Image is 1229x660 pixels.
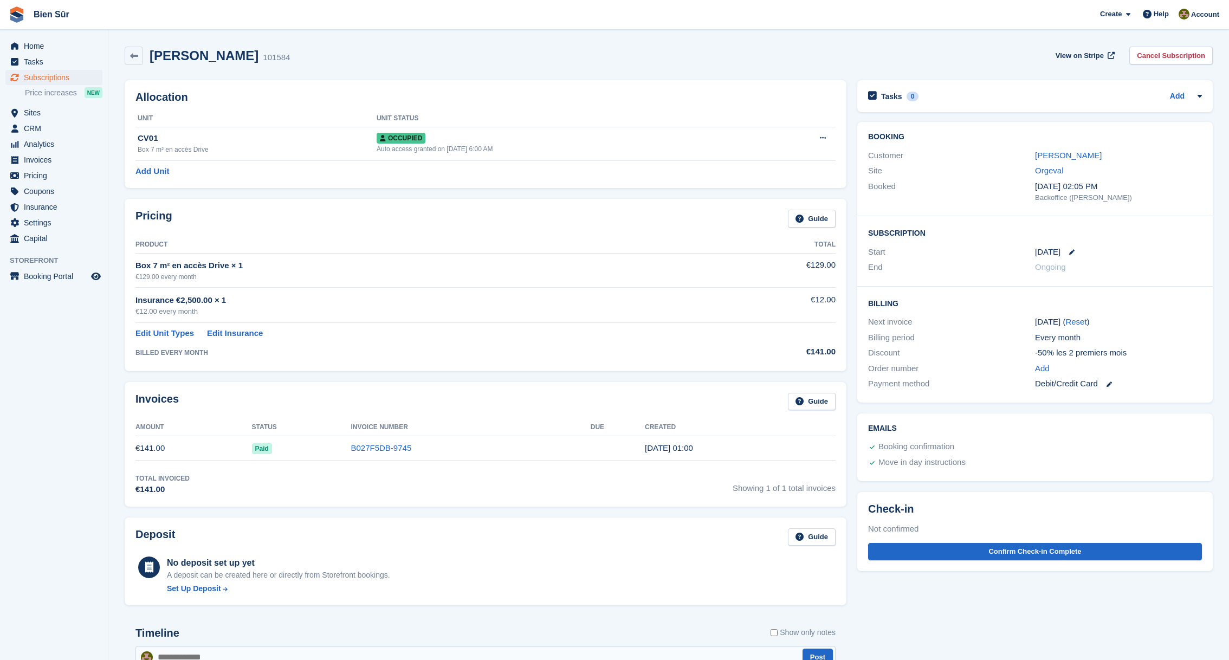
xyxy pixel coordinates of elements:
h2: Tasks [881,92,902,101]
a: menu [5,184,102,199]
th: Unit [135,110,377,127]
span: Create [1100,9,1122,20]
div: Auto access granted on [DATE] 6:00 AM [377,144,761,154]
time: 2025-08-16 23:00:52 UTC [645,443,693,452]
span: Home [24,38,89,54]
a: B027F5DB-9745 [351,443,412,452]
a: Orgeval [1035,166,1064,175]
th: Unit Status [377,110,761,127]
button: Confirm Check-in Complete [868,543,1202,561]
label: Show only notes [771,627,836,638]
th: Status [252,419,351,436]
a: menu [5,152,102,167]
span: Pricing [24,168,89,183]
div: End [868,261,1035,274]
div: Total Invoiced [135,474,190,483]
a: Add Unit [135,165,169,178]
div: Start [868,246,1035,258]
span: Showing 1 of 1 total invoices [733,474,836,496]
span: Ongoing [1035,262,1066,271]
div: €141.00 [704,346,836,358]
input: Show only notes [771,627,778,638]
a: Preview store [89,270,102,283]
h2: Emails [868,424,1202,433]
div: Booking confirmation [878,441,954,454]
span: Settings [24,215,89,230]
h2: Invoices [135,393,179,411]
td: €12.00 [704,288,836,323]
a: menu [5,38,102,54]
a: Reset [1065,317,1086,326]
a: [PERSON_NAME] [1035,151,1102,160]
time: 2025-08-16 23:00:00 UTC [1035,246,1060,258]
th: Amount [135,419,252,436]
a: Edit Unit Types [135,327,194,340]
h2: Timeline [135,627,179,639]
span: View on Stripe [1056,50,1104,61]
a: Add [1035,363,1050,375]
h2: Billing [868,297,1202,308]
a: menu [5,231,102,246]
a: Price increases NEW [25,87,102,99]
a: menu [5,215,102,230]
span: Capital [24,231,89,246]
h2: [PERSON_NAME] [150,48,258,63]
a: menu [5,137,102,152]
a: menu [5,105,102,120]
div: €129.00 every month [135,272,704,282]
div: Billing period [868,332,1035,344]
div: Debit/Credit Card [1035,378,1202,390]
p: A deposit can be created here or directly from Storefront bookings. [167,570,390,581]
span: Booking Portal [24,269,89,284]
th: Due [591,419,645,436]
a: menu [5,54,102,69]
div: Every month [1035,332,1202,344]
div: €12.00 every month [135,306,704,317]
h2: Check-in [868,503,1202,515]
div: No deposit set up yet [167,557,390,570]
div: 101584 [263,51,290,64]
div: Customer [868,150,1035,162]
div: NEW [85,87,102,98]
div: CV01 [138,132,377,145]
div: Move in day instructions [878,456,966,469]
span: CRM [24,121,89,136]
div: Next invoice [868,316,1035,328]
div: Box 7 m² en accès Drive [138,145,377,154]
div: Insurance €2,500.00 × 1 [135,294,704,307]
h2: Subscription [868,227,1202,238]
td: €129.00 [704,253,836,287]
div: Not confirmed [868,522,1202,536]
a: View on Stripe [1051,47,1117,64]
img: Matthieu Burnand [1179,9,1189,20]
a: Edit Insurance [207,327,263,340]
span: Subscriptions [24,70,89,85]
a: menu [5,121,102,136]
a: Guide [788,528,836,546]
span: Occupied [377,133,425,144]
div: Backoffice ([PERSON_NAME]) [1035,192,1202,203]
h2: Pricing [135,210,172,228]
a: Add [1170,90,1185,103]
div: -50% les 2 premiers mois [1035,347,1202,359]
div: Booked [868,180,1035,203]
a: Guide [788,393,836,411]
a: Cancel Subscription [1129,47,1213,64]
span: Account [1191,9,1219,20]
span: Invoices [24,152,89,167]
div: Set Up Deposit [167,583,221,594]
div: Order number [868,363,1035,375]
a: menu [5,168,102,183]
div: Box 7 m² en accès Drive × 1 [135,260,704,272]
th: Created [645,419,836,436]
div: 0 [907,92,919,101]
a: Bien Sûr [29,5,74,23]
h2: Deposit [135,528,175,546]
div: BILLED EVERY MONTH [135,348,704,358]
a: menu [5,199,102,215]
span: Tasks [24,54,89,69]
th: Total [704,236,836,254]
span: Price increases [25,88,77,98]
img: stora-icon-8386f47178a22dfd0bd8f6a31ec36ba5ce8667c1dd55bd0f319d3a0aa187defe.svg [9,7,25,23]
div: Payment method [868,378,1035,390]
